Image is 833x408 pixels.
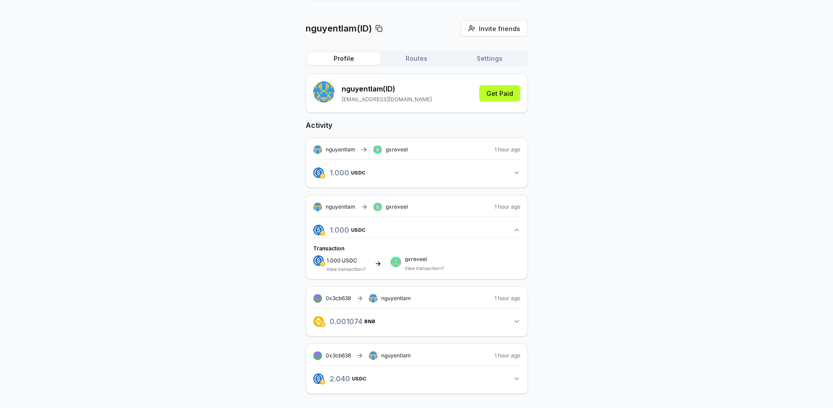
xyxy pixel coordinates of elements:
[313,314,520,329] button: 0.001074BNB
[494,295,520,302] span: 1 hour ago
[405,257,444,262] span: gxreveel
[307,52,380,65] button: Profile
[326,146,355,153] span: nguyentlam
[306,22,372,35] p: nguyentlam(ID)
[313,165,520,180] button: 1.000USDC
[313,245,344,252] span: Transaction
[320,230,325,236] img: logo.png
[342,83,432,94] p: nguyentlam (ID)
[479,85,520,101] button: Get Paid
[351,170,366,175] span: USDC
[313,371,520,386] button: 2.040USDC
[351,227,366,233] span: USDC
[381,352,411,359] span: nguyentlam
[313,238,520,272] div: 1.000USDC
[306,120,528,131] h2: Activity
[380,52,453,65] button: Routes
[494,146,520,153] span: 1 hour ago
[327,266,362,272] a: View transaction
[313,255,324,266] img: logo.png
[326,203,355,210] span: nguyentlam
[381,295,411,302] span: nguyentlam
[461,20,528,36] button: Invite friends
[479,24,520,33] span: Invite friends
[342,96,432,103] p: [EMAIL_ADDRESS][DOMAIN_NAME]
[313,222,520,238] button: 1.000USDC
[320,261,325,266] img: logo.png
[326,295,351,301] span: 0x3cb638
[313,316,324,327] img: logo.png
[494,352,520,359] span: 1 hour ago
[320,322,325,327] img: logo.png
[342,258,357,263] span: USDC
[313,373,324,384] img: logo.png
[320,173,325,178] img: logo.png
[405,265,440,271] a: View transaction
[313,167,324,178] img: logo.png
[320,379,325,384] img: logo.png
[327,257,341,264] span: 1.000
[326,352,351,359] span: 0x3cb638
[494,203,520,210] span: 1 hour ago
[386,203,408,210] span: gxreveel
[453,52,526,65] button: Settings
[313,225,324,235] img: logo.png
[386,146,408,153] span: gxreveel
